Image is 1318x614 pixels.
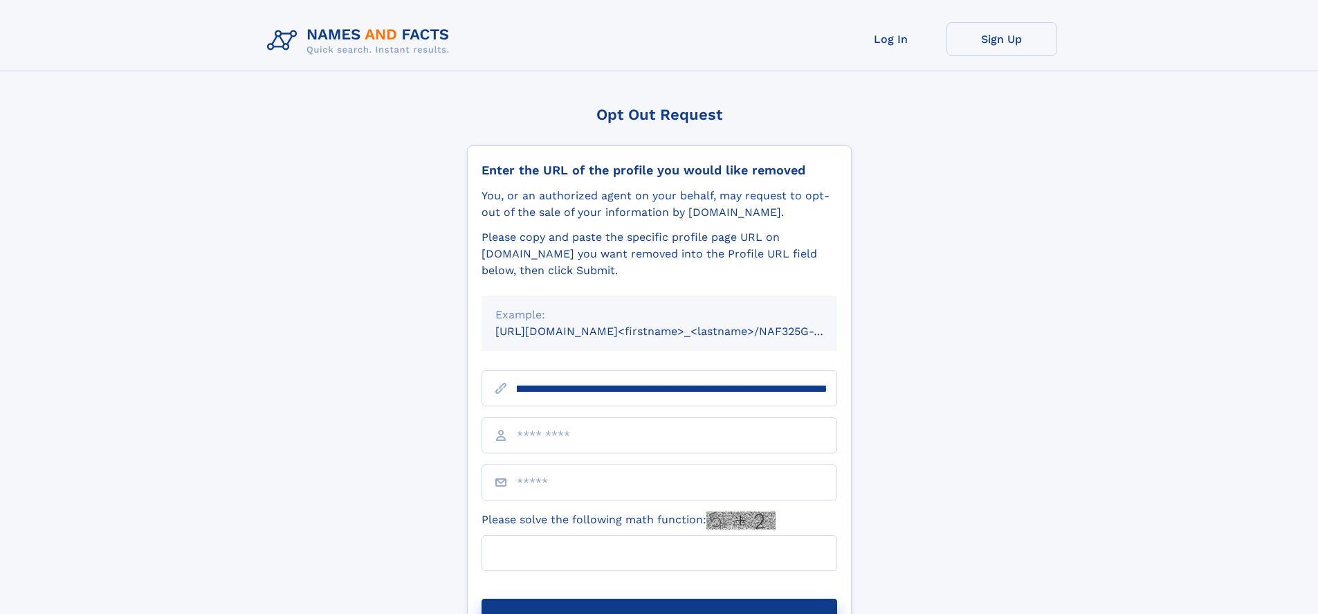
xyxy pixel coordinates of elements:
[495,325,863,338] small: [URL][DOMAIN_NAME]<firstname>_<lastname>/NAF325G-xxxxxxxx
[836,22,946,56] a: Log In
[467,106,852,123] div: Opt Out Request
[482,188,837,221] div: You, or an authorized agent on your behalf, may request to opt-out of the sale of your informatio...
[262,22,461,60] img: Logo Names and Facts
[946,22,1057,56] a: Sign Up
[495,307,823,323] div: Example:
[482,229,837,279] div: Please copy and paste the specific profile page URL on [DOMAIN_NAME] you want removed into the Pr...
[482,512,776,530] label: Please solve the following math function:
[482,163,837,178] div: Enter the URL of the profile you would like removed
